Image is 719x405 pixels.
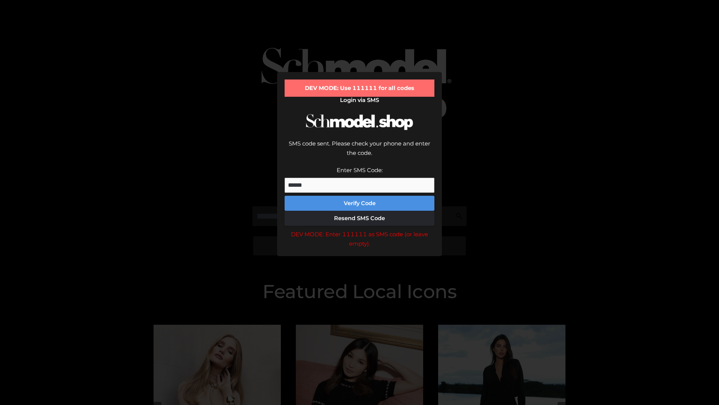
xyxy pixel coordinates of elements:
div: DEV MODE: Use 111111 for all codes [285,79,434,97]
div: DEV MODE: Enter 111111 as SMS code (or leave empty). [285,229,434,249]
button: Resend SMS Code [285,211,434,226]
button: Verify Code [285,196,434,211]
label: Enter SMS Code: [337,166,383,174]
img: Schmodel Logo [303,107,416,137]
div: SMS code sent. Please check your phone and enter the code. [285,139,434,165]
h2: Login via SMS [285,97,434,103]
